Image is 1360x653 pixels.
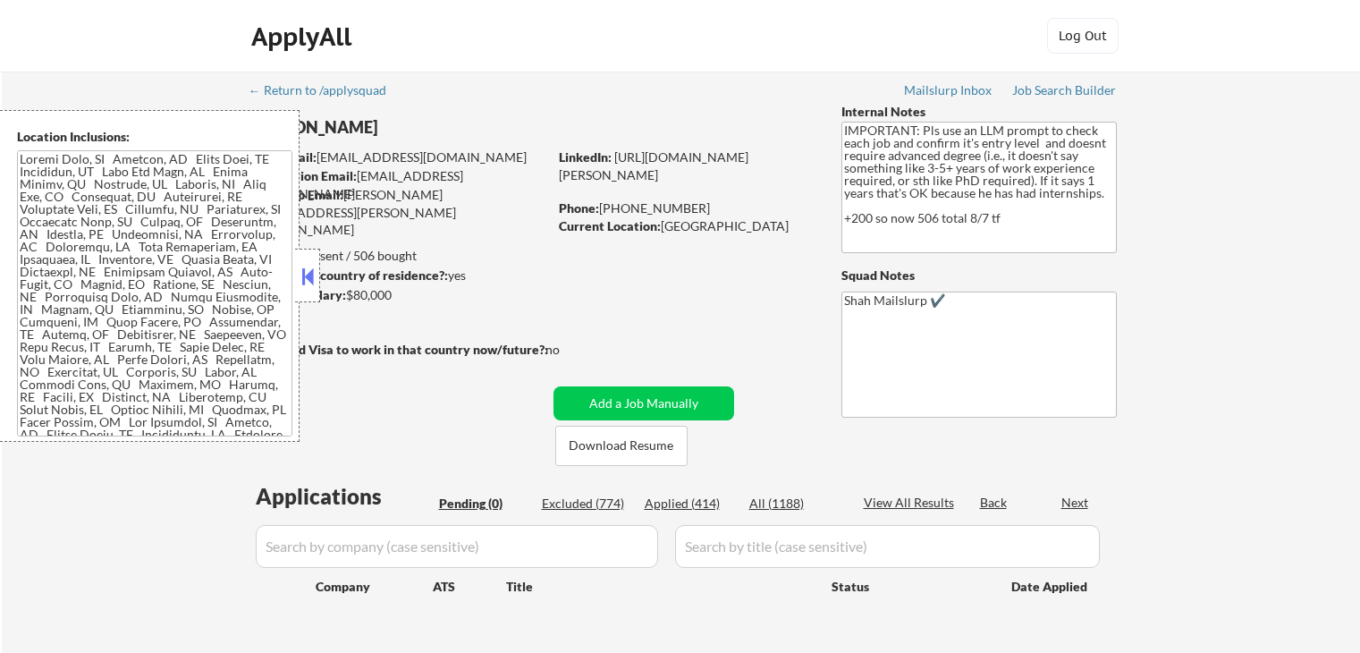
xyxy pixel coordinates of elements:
[559,218,661,233] strong: Current Location:
[559,200,599,216] strong: Phone:
[256,525,658,568] input: Search by company (case sensitive)
[249,84,403,97] div: ← Return to /applysquad
[250,186,547,239] div: [PERSON_NAME][EMAIL_ADDRESS][PERSON_NAME][DOMAIN_NAME]
[841,103,1117,121] div: Internal Notes
[249,267,542,284] div: yes
[545,341,596,359] div: no
[249,286,547,304] div: $80,000
[841,267,1117,284] div: Squad Notes
[559,149,612,165] strong: LinkedIn:
[1061,494,1090,512] div: Next
[904,84,993,97] div: Mailslurp Inbox
[17,128,292,146] div: Location Inclusions:
[316,578,433,596] div: Company
[553,386,734,420] button: Add a Job Manually
[559,149,748,182] a: [URL][DOMAIN_NAME][PERSON_NAME]
[904,83,993,101] a: Mailslurp Inbox
[559,199,812,217] div: [PHONE_NUMBER]
[1011,578,1090,596] div: Date Applied
[1012,84,1117,97] div: Job Search Builder
[675,525,1100,568] input: Search by title (case sensitive)
[249,83,403,101] a: ← Return to /applysquad
[250,342,548,357] strong: Will need Visa to work in that country now/future?:
[1047,18,1119,54] button: Log Out
[250,116,618,139] div: [PERSON_NAME]
[559,217,812,235] div: [GEOGRAPHIC_DATA]
[251,148,547,166] div: [EMAIL_ADDRESS][DOMAIN_NAME]
[864,494,959,512] div: View All Results
[980,494,1009,512] div: Back
[506,578,815,596] div: Title
[256,486,433,507] div: Applications
[542,495,631,513] div: Excluded (774)
[249,247,547,265] div: 414 sent / 506 bought
[555,426,688,466] button: Download Resume
[749,495,839,513] div: All (1188)
[251,167,547,202] div: [EMAIL_ADDRESS][DOMAIN_NAME]
[249,267,448,283] strong: Can work in country of residence?:
[251,21,357,52] div: ApplyAll
[832,570,985,602] div: Status
[1012,83,1117,101] a: Job Search Builder
[439,495,528,513] div: Pending (0)
[645,495,734,513] div: Applied (414)
[433,578,506,596] div: ATS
